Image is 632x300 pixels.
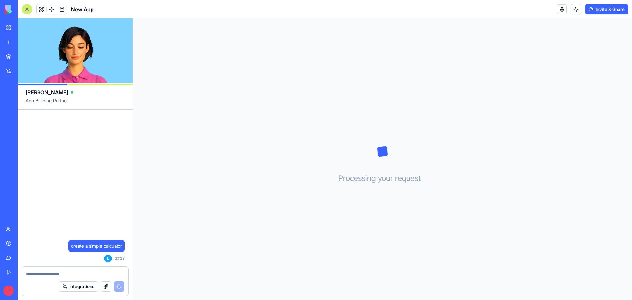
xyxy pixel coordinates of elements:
span: L [104,255,112,262]
button: Invite & Share [585,4,628,14]
span: [PERSON_NAME] [26,88,68,96]
button: Integrations [59,281,98,292]
span: create a simple calcuator [71,243,122,249]
h3: Processing your request [338,173,427,184]
img: logo [5,5,45,14]
span: App Building Partner [26,97,125,109]
span: New App [71,5,94,13]
span: L [3,286,14,296]
span: 23:28 [115,256,125,261]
